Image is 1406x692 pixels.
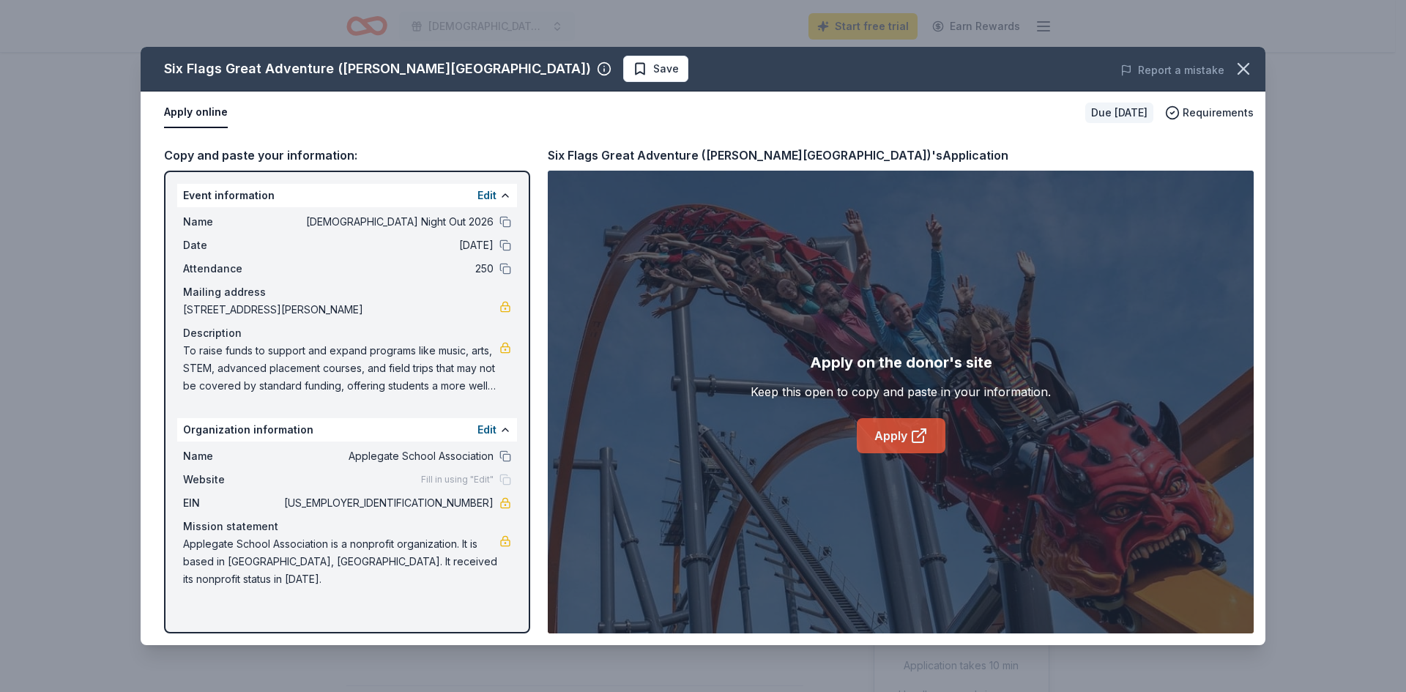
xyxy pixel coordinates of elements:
[177,184,517,207] div: Event information
[421,474,494,485] span: Fill in using "Edit"
[1120,62,1224,79] button: Report a mistake
[1085,103,1153,123] div: Due [DATE]
[751,383,1051,401] div: Keep this open to copy and paste in your information.
[281,447,494,465] span: Applegate School Association
[183,301,499,319] span: [STREET_ADDRESS][PERSON_NAME]
[183,283,511,301] div: Mailing address
[183,535,499,588] span: Applegate School Association is a nonprofit organization. It is based in [GEOGRAPHIC_DATA], [GEOG...
[281,237,494,254] span: [DATE]
[857,418,945,453] a: Apply
[183,213,281,231] span: Name
[183,471,281,488] span: Website
[164,57,591,81] div: Six Flags Great Adventure ([PERSON_NAME][GEOGRAPHIC_DATA])
[1165,104,1254,122] button: Requirements
[653,60,679,78] span: Save
[164,97,228,128] button: Apply online
[177,418,517,442] div: Organization information
[281,260,494,278] span: 250
[183,342,499,395] span: To raise funds to support and expand programs like music, arts, STEM, advanced placement courses,...
[183,494,281,512] span: EIN
[810,351,992,374] div: Apply on the donor's site
[548,146,1008,165] div: Six Flags Great Adventure ([PERSON_NAME][GEOGRAPHIC_DATA])'s Application
[183,518,511,535] div: Mission statement
[183,447,281,465] span: Name
[1183,104,1254,122] span: Requirements
[281,213,494,231] span: [DEMOGRAPHIC_DATA] Night Out 2026
[183,260,281,278] span: Attendance
[281,494,494,512] span: [US_EMPLOYER_IDENTIFICATION_NUMBER]
[164,146,530,165] div: Copy and paste your information:
[183,324,511,342] div: Description
[183,237,281,254] span: Date
[477,421,496,439] button: Edit
[623,56,688,82] button: Save
[477,187,496,204] button: Edit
